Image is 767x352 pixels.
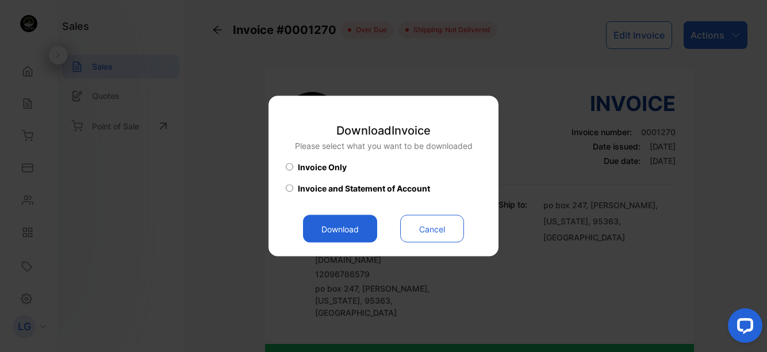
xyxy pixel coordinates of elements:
p: Please select what you want to be downloaded [295,140,473,152]
p: Download Invoice [295,122,473,139]
button: Cancel [400,215,464,243]
span: Invoice and Statement of Account [298,182,430,194]
iframe: LiveChat chat widget [719,304,767,352]
button: Download [303,215,377,243]
span: Invoice Only [298,161,347,173]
